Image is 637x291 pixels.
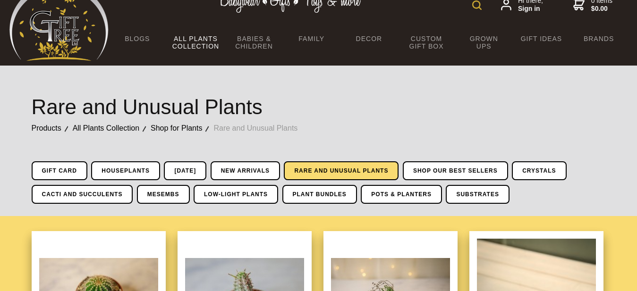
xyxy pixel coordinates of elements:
[282,185,357,204] a: Plant Bundles
[284,161,399,180] a: Rare and Unusual Plants
[166,29,225,56] a: All Plants Collection
[283,29,340,49] a: Family
[32,122,73,134] a: Products
[518,5,543,13] strong: Sign in
[32,185,133,204] a: Cacti and Succulents
[591,5,612,13] strong: $0.00
[403,161,508,180] a: Shop Our Best Sellers
[109,29,166,49] a: BLOGS
[211,161,280,180] a: New Arrivals
[446,185,509,204] a: Substrates
[340,29,398,49] a: Decor
[472,0,482,10] img: product search
[455,29,513,56] a: Grown Ups
[194,185,278,204] a: Low-light plants
[73,122,151,134] a: All Plants Collection
[151,122,213,134] a: Shop for Plants
[225,29,283,56] a: Babies & Children
[137,185,190,204] a: Mesembs
[32,161,87,180] a: Gift Card
[512,161,566,180] a: Crystals
[213,122,309,134] a: Rare and Unusual Plants
[32,96,606,118] h1: Rare and Unusual Plants
[164,161,206,180] a: [DATE]
[513,29,570,49] a: Gift Ideas
[398,29,455,56] a: Custom Gift Box
[570,29,628,49] a: Brands
[91,161,160,180] a: Houseplants
[361,185,442,204] a: Pots & Planters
